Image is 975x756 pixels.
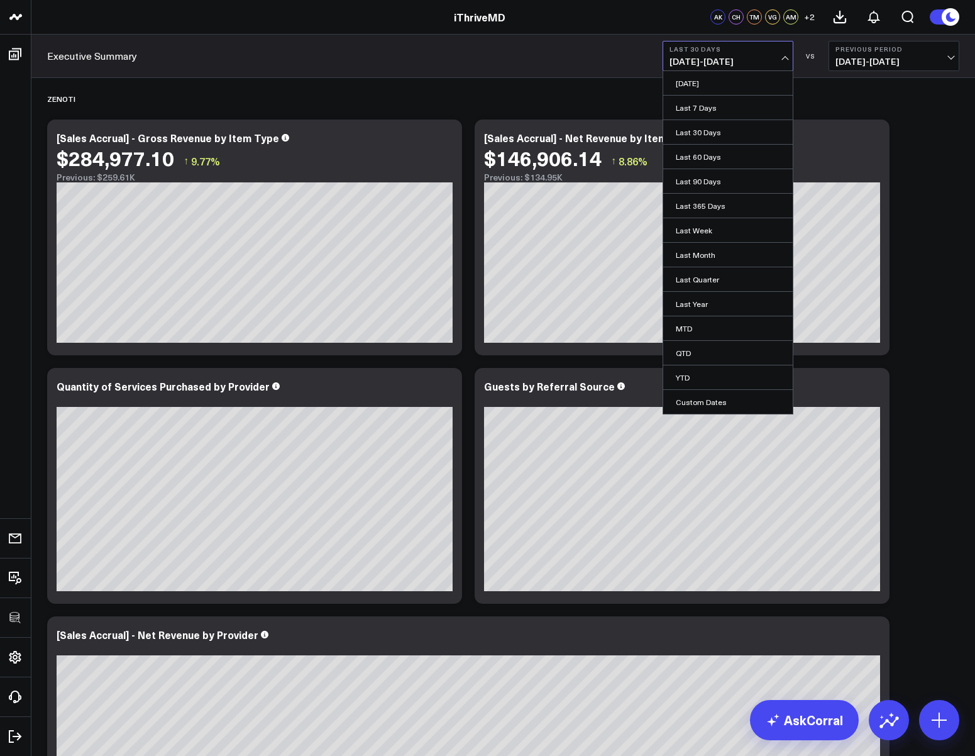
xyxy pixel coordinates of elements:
button: Last 30 Days[DATE]-[DATE] [663,41,793,71]
div: [Sales Accrual] - Net Revenue by Provider [57,628,258,642]
a: iThriveMD [454,10,505,24]
div: AM [783,9,798,25]
a: Last 7 Days [663,96,793,120]
a: YTD [663,365,793,389]
a: Last 90 Days [663,169,793,193]
button: Previous Period[DATE]-[DATE] [829,41,959,71]
span: ↑ [184,153,189,169]
a: Last 365 Days [663,194,793,218]
div: Quantity of Services Purchased by Provider [57,379,270,393]
b: Previous Period [835,45,952,53]
a: Custom Dates [663,390,793,414]
a: Last Year [663,292,793,316]
span: [DATE] - [DATE] [835,57,952,67]
a: AskCorral [750,700,859,740]
a: MTD [663,316,793,340]
div: $284,977.10 [57,147,174,169]
span: ↑ [611,153,616,169]
a: Last Month [663,243,793,267]
div: Previous: $134.95K [484,172,880,182]
a: Last Quarter [663,267,793,291]
a: Executive Summary [47,49,137,63]
button: +2 [801,9,817,25]
div: Zenoti [47,84,75,113]
a: Last 60 Days [663,145,793,169]
span: 8.86% [619,154,647,168]
span: + 2 [804,13,815,21]
div: [Sales Accrual] - Net Revenue by Item Type [484,131,695,145]
div: TM [747,9,762,25]
b: Last 30 Days [669,45,786,53]
div: [Sales Accrual] - Gross Revenue by Item Type [57,131,279,145]
div: Previous: $259.61K [57,172,453,182]
div: $146,906.14 [484,147,602,169]
a: QTD [663,341,793,365]
a: Last Week [663,218,793,242]
div: Guests by Referral Source [484,379,615,393]
div: AK [710,9,725,25]
span: [DATE] - [DATE] [669,57,786,67]
a: [DATE] [663,71,793,95]
div: CH [729,9,744,25]
div: VS [800,52,822,60]
a: Last 30 Days [663,120,793,144]
span: 9.77% [191,154,220,168]
div: VG [765,9,780,25]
